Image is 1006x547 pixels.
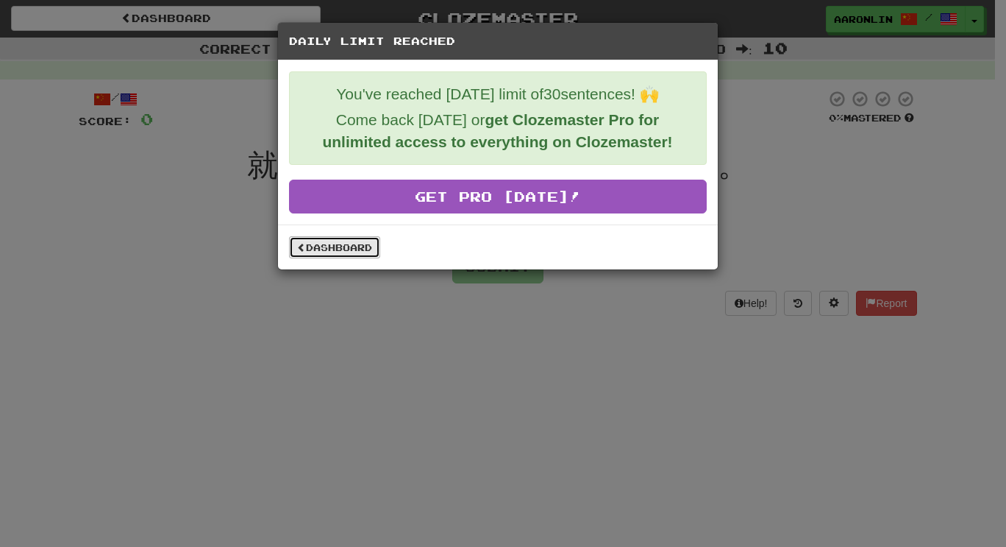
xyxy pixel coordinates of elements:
a: Dashboard [289,236,380,258]
p: You've reached [DATE] limit of 30 sentences! 🙌 [301,83,695,105]
a: Get Pro [DATE]! [289,180,707,213]
strong: get Clozemaster Pro for unlimited access to everything on Clozemaster! [322,111,672,150]
h5: Daily Limit Reached [289,34,707,49]
p: Come back [DATE] or [301,109,695,153]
